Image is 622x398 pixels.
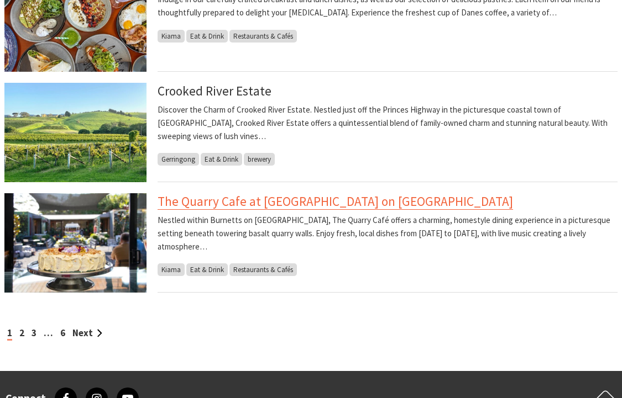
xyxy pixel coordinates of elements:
[229,263,297,276] span: Restaurants & Cafés
[244,153,275,166] span: brewery
[158,103,618,142] p: Discover the Charm of Crooked River Estate. Nestled just off the Princes Highway in the picturesq...
[32,327,36,339] a: 3
[4,83,147,182] img: Vineyard View
[158,153,199,166] span: Gerringong
[158,214,618,253] p: Nestled within Burnetts on [GEOGRAPHIC_DATA], The Quarry Café offers a charming, homestyle dining...
[158,83,271,99] a: Crooked River Estate
[158,30,185,43] span: Kiama
[229,30,297,43] span: Restaurants & Cafés
[186,263,228,276] span: Eat & Drink
[72,327,102,339] a: Next
[158,263,185,276] span: Kiama
[4,193,147,293] img: Cake
[60,327,65,339] a: 6
[201,153,242,166] span: Eat & Drink
[7,327,12,341] span: 1
[158,193,513,210] a: The Quarry Cafe at [GEOGRAPHIC_DATA] on [GEOGRAPHIC_DATA]
[44,327,53,339] span: …
[19,327,24,339] a: 2
[186,30,228,43] span: Eat & Drink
